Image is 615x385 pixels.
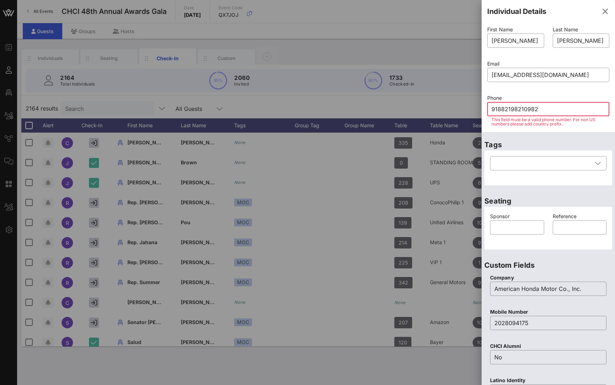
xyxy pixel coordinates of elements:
[484,195,612,207] p: Seating
[484,139,612,150] p: Tags
[487,60,609,68] p: Email
[490,308,606,316] p: Mobile Number
[487,94,609,102] p: Phone
[553,26,610,34] p: Last Name
[490,212,544,220] p: Sponsor
[490,342,606,350] p: CHCI Alumni
[490,376,606,384] p: Latino Identity
[492,118,605,126] div: This field must be a valid phone number. For non US numbers please add country prefix.
[487,26,544,34] p: First Name
[487,6,546,17] div: Individual Details
[553,212,607,220] p: Reference
[490,274,606,282] p: Company
[484,260,612,271] p: Custom Fields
